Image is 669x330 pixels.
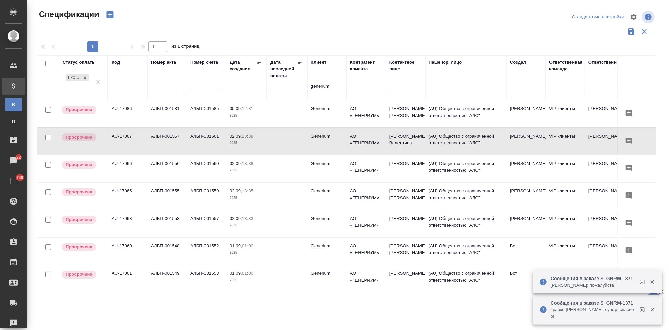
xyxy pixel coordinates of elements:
p: АО «ГЕНЕРИУМ» [350,133,383,146]
a: П [5,115,22,128]
span: из 1 страниц [171,42,200,52]
p: 13:38 [242,161,253,166]
td: VIP клиенты [546,212,585,235]
span: Посмотреть информацию [642,11,656,23]
td: АЛБП-001549 [148,267,187,290]
p: 01:00 [242,243,253,248]
p: Generium [311,105,343,112]
div: Ответственная команда [549,59,583,73]
div: Просрочена [65,74,89,82]
td: АЛБП-001560 [187,157,226,181]
td: (AU) Общество с ограниченной ответственностью "АЛС" [425,184,506,208]
td: AU-17065 [108,184,148,208]
p: 01:00 [242,271,253,276]
p: 2025 [230,167,263,174]
td: (AU) Общество с ограниченной ответственностью "АЛС" [425,102,506,126]
p: Generium [311,243,343,249]
td: [PERSON_NAME] [PERSON_NAME] [386,102,425,126]
p: Просрочена [66,244,92,250]
p: Просрочена [66,271,92,278]
td: (AU) Общество с ограниченной ответственностью "АЛС" [425,239,506,263]
div: split button [570,12,626,22]
span: Настроить таблицу [626,9,642,25]
td: АЛБП-001581 [148,102,187,126]
td: АЛБП-001559 [187,184,226,208]
p: АО «ГЕНЕРИУМ» [350,188,383,201]
p: 02.09, [230,216,242,221]
td: [PERSON_NAME] [386,157,425,181]
td: АЛБП-001552 [187,239,226,263]
p: 05.09, [230,106,242,111]
td: VIP клиенты [546,102,585,126]
td: [PERSON_NAME] [PERSON_NAME] [386,239,425,263]
p: 02.09, [230,133,242,139]
td: АЛБП-001548 [148,239,187,263]
p: Просрочена [66,216,92,223]
div: Номер акта [151,59,176,66]
div: Просрочена [66,74,81,81]
td: АЛБП-001555 [148,184,187,208]
p: 13:39 [242,133,253,139]
td: [PERSON_NAME] [506,212,546,235]
td: [PERSON_NAME] [585,212,624,235]
td: АЛБП-001557 [187,212,226,235]
div: Дата создания [230,59,257,73]
p: 01.09, [230,271,242,276]
span: Спецификации [37,9,99,20]
td: [PERSON_NAME] [506,129,546,153]
button: Открыть в новой вкладке [635,275,652,291]
div: Номер счета [190,59,218,66]
td: [PERSON_NAME] [386,267,425,290]
p: Generium [311,215,343,222]
td: Бот [506,239,546,263]
td: [PERSON_NAME] [585,102,624,126]
span: В [8,101,19,108]
p: 2025 [230,112,263,119]
p: 13:33 [242,216,253,221]
p: 2025 [230,140,263,146]
div: Дата последней оплаты [270,59,297,79]
p: Грабко [PERSON_NAME]: супер, спасибо! [551,306,635,320]
div: Создал [510,59,526,66]
p: АО «ГЕНЕРИУМ» [350,270,383,284]
td: [PERSON_NAME] [386,212,425,235]
td: VIP клиенты [546,157,585,181]
p: 12:31 [242,106,253,111]
td: АЛБП-001556 [148,157,187,181]
p: АО «ГЕНЕРИУМ» [350,243,383,256]
div: Код [112,59,120,66]
div: Контрагент клиента [350,59,383,73]
p: 01.09, [230,243,242,248]
td: AU-17061 [108,267,148,290]
td: [PERSON_NAME] [585,239,624,263]
td: [PERSON_NAME] [585,267,624,290]
p: 02.09, [230,188,242,193]
p: Просрочена [66,134,92,141]
p: 2025 [230,222,263,229]
td: (AU) Общество с ограниченной ответственностью "АЛС" [425,129,506,153]
div: Клиент [311,59,326,66]
td: [PERSON_NAME] [506,184,546,208]
p: 2025 [230,249,263,256]
a: В [5,98,22,111]
button: Создать [102,9,118,20]
p: АО «ГЕНЕРИУМ» [350,215,383,229]
p: 13:35 [242,188,253,193]
button: Закрыть [645,307,659,313]
td: AU-17086 [108,102,148,126]
td: VIP клиенты [546,129,585,153]
span: 22 [12,154,25,161]
td: АЛБП-001553 [148,212,187,235]
td: [PERSON_NAME] [585,184,624,208]
p: Generium [311,188,343,194]
td: [PERSON_NAME] [506,102,546,126]
td: [PERSON_NAME] [506,157,546,181]
div: Статус оплаты [63,59,96,66]
td: АЛБП-001561 [187,129,226,153]
p: АО «ГЕНЕРИУМ» [350,160,383,174]
td: (AU) Общество с ограниченной ответственностью "АЛС" [425,157,506,181]
button: Сбросить фильтры [638,25,651,38]
td: (AU) Общество с ограниченной ответственностью "АЛС" [425,267,506,290]
p: Просрочена [66,161,92,168]
div: Наше юр. лицо [429,59,462,66]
